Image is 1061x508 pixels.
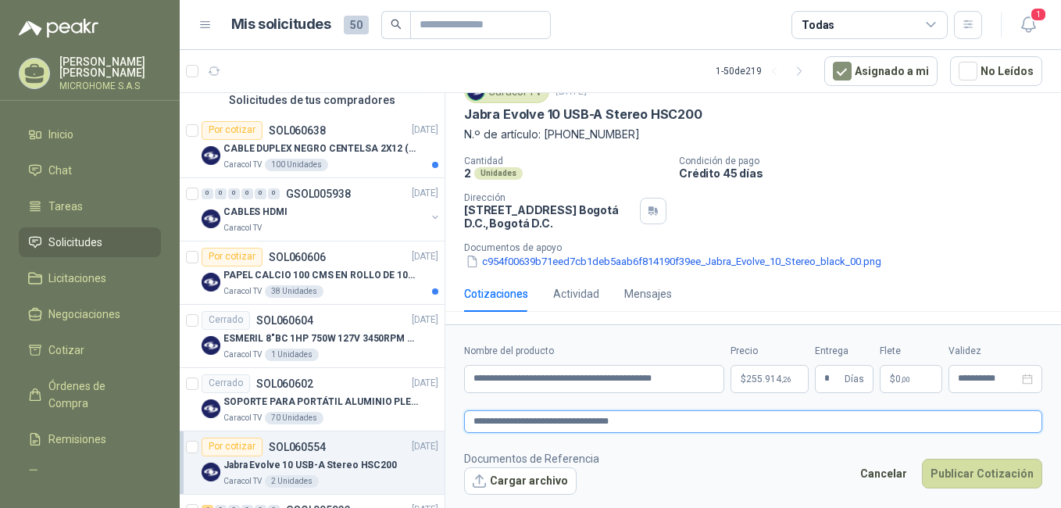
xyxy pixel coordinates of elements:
[19,335,161,365] a: Cotizar
[202,248,263,267] div: Por cotizar
[464,203,634,230] p: [STREET_ADDRESS] Bogotá D.C. , Bogotá D.C.
[901,375,910,384] span: ,00
[48,234,102,251] span: Solicitudes
[412,249,438,264] p: [DATE]
[223,331,418,346] p: ESMERIL 8"BC 1HP 750W 127V 3450RPM URREA
[265,412,323,424] div: 70 Unidades
[223,475,262,488] p: Caracol TV
[269,125,326,136] p: SOL060638
[824,56,938,86] button: Asignado a mi
[223,395,418,410] p: SOPORTE PARA PORTÁTIL ALUMINIO PLEGABLE VTA
[202,121,263,140] div: Por cotizar
[19,299,161,329] a: Negociaciones
[180,241,445,305] a: Por cotizarSOL060606[DATE] Company LogoPAPEL CALCIO 100 CMS EN ROLLO DE 100 GRCaracol TV38 Unidades
[624,285,672,302] div: Mensajes
[19,227,161,257] a: Solicitudes
[1014,11,1042,39] button: 1
[202,146,220,165] img: Company Logo
[48,270,106,287] span: Licitaciones
[19,19,98,38] img: Logo peakr
[48,467,117,484] span: Configuración
[716,59,812,84] div: 1 - 50 de 219
[269,252,326,263] p: SOL060606
[464,166,471,180] p: 2
[412,313,438,327] p: [DATE]
[202,438,263,456] div: Por cotizar
[464,106,702,123] p: Jabra Evolve 10 USB-A Stereo HSC200
[679,166,1055,180] p: Crédito 45 días
[48,431,106,448] span: Remisiones
[19,156,161,185] a: Chat
[48,377,146,412] span: Órdenes de Compra
[1030,7,1047,22] span: 1
[223,285,262,298] p: Caracol TV
[950,56,1042,86] button: No Leídos
[59,56,161,78] p: [PERSON_NAME] [PERSON_NAME]
[48,126,73,143] span: Inicio
[223,412,262,424] p: Caracol TV
[852,459,916,488] button: Cancelar
[223,159,262,171] p: Caracol TV
[223,205,288,220] p: CABLES HDMI
[781,375,791,384] span: ,26
[48,306,120,323] span: Negociaciones
[180,115,445,178] a: Por cotizarSOL060638[DATE] Company LogoCABLE DUPLEX NEGRO CENTELSA 2X12 (COLOR NEGRO)Caracol TV10...
[948,344,1042,359] label: Validez
[255,188,266,199] div: 0
[180,431,445,495] a: Por cotizarSOL060554[DATE] Company LogoJabra Evolve 10 USB-A Stereo HSC200Caracol TV2 Unidades
[265,349,319,361] div: 1 Unidades
[464,467,577,495] button: Cargar archivo
[412,376,438,391] p: [DATE]
[202,209,220,228] img: Company Logo
[256,378,313,389] p: SOL060602
[268,188,280,199] div: 0
[48,198,83,215] span: Tareas
[202,374,250,393] div: Cerrado
[256,315,313,326] p: SOL060604
[802,16,834,34] div: Todas
[553,285,599,302] div: Actividad
[464,242,1055,253] p: Documentos de apoyo
[412,439,438,454] p: [DATE]
[202,188,213,199] div: 0
[464,285,528,302] div: Cotizaciones
[223,222,262,234] p: Caracol TV
[412,123,438,138] p: [DATE]
[412,186,438,201] p: [DATE]
[265,475,319,488] div: 2 Unidades
[19,120,161,149] a: Inicio
[464,156,666,166] p: Cantidad
[731,365,809,393] p: $255.914,26
[922,459,1042,488] button: Publicar Cotización
[202,273,220,292] img: Company Logo
[180,368,445,431] a: CerradoSOL060602[DATE] Company LogoSOPORTE PARA PORTÁTIL ALUMINIO PLEGABLE VTACaracol TV70 Unidades
[59,81,161,91] p: MICROHOME S.A.S
[180,305,445,368] a: CerradoSOL060604[DATE] Company LogoESMERIL 8"BC 1HP 750W 127V 3450RPM URREACaracol TV1 Unidades
[223,458,397,473] p: Jabra Evolve 10 USB-A Stereo HSC200
[845,366,864,392] span: Días
[265,285,323,298] div: 38 Unidades
[241,188,253,199] div: 0
[464,450,599,467] p: Documentos de Referencia
[344,16,369,34] span: 50
[202,463,220,481] img: Company Logo
[202,311,250,330] div: Cerrado
[19,460,161,490] a: Configuración
[223,141,418,156] p: CABLE DUPLEX NEGRO CENTELSA 2X12 (COLOR NEGRO)
[746,374,791,384] span: 255.914
[19,263,161,293] a: Licitaciones
[464,192,634,203] p: Dirección
[391,19,402,30] span: search
[48,342,84,359] span: Cotizar
[890,374,895,384] span: $
[464,253,883,270] button: c954f00639b71eed7cb1deb5aab6f814190f39ee_Jabra_Evolve_10_Stereo_black_00.png
[231,13,331,36] h1: Mis solicitudes
[19,191,161,221] a: Tareas
[880,344,942,359] label: Flete
[202,184,441,234] a: 0 0 0 0 0 0 GSOL005938[DATE] Company LogoCABLES HDMICaracol TV
[202,336,220,355] img: Company Logo
[223,349,262,361] p: Caracol TV
[19,424,161,454] a: Remisiones
[215,188,227,199] div: 0
[265,159,328,171] div: 100 Unidades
